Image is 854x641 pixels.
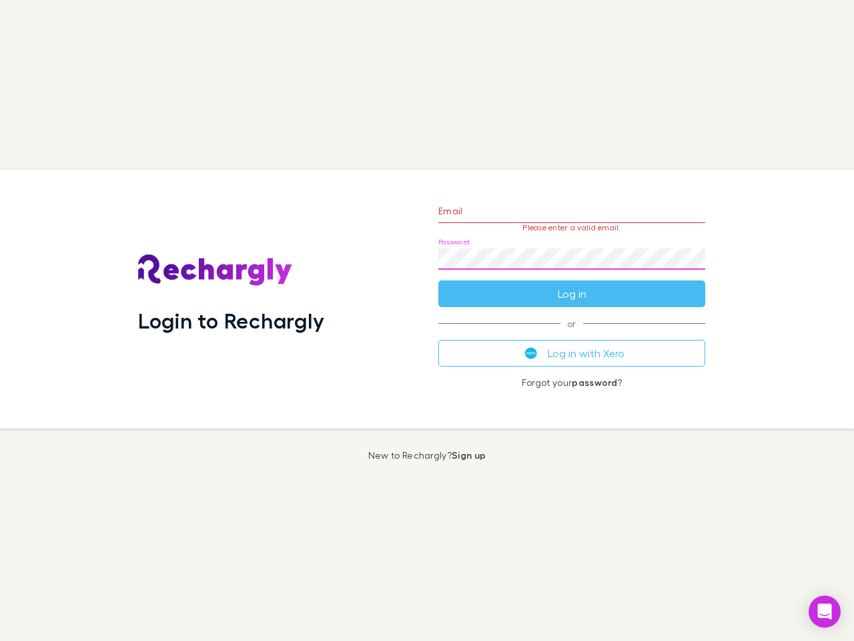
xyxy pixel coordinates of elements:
[438,280,705,307] button: Log in
[438,377,705,388] p: Forgot your ?
[525,347,537,359] img: Xero's logo
[138,308,324,333] h1: Login to Rechargly
[809,596,841,628] div: Open Intercom Messenger
[438,340,705,367] button: Log in with Xero
[438,323,705,324] span: or
[368,450,486,461] p: New to Rechargly?
[438,223,705,232] p: Please enter a valid email.
[452,449,486,461] a: Sign up
[572,377,617,388] a: password
[138,254,293,286] img: Rechargly's Logo
[438,237,470,247] label: Password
